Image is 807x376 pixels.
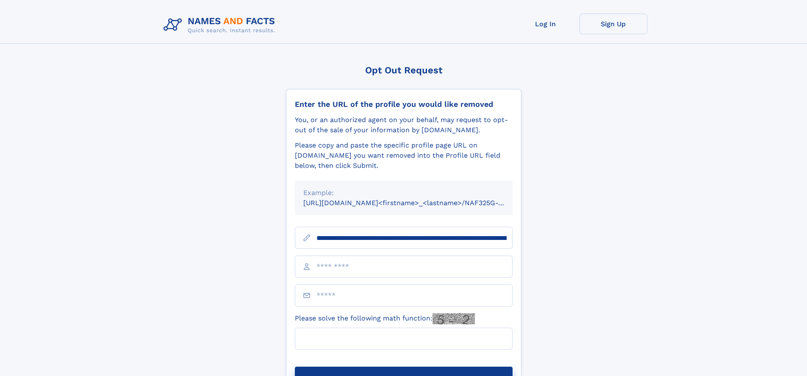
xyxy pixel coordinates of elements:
[295,100,513,109] div: Enter the URL of the profile you would like removed
[580,14,647,34] a: Sign Up
[295,313,475,324] label: Please solve the following math function:
[286,65,521,75] div: Opt Out Request
[295,140,513,171] div: Please copy and paste the specific profile page URL on [DOMAIN_NAME] you want removed into the Pr...
[295,115,513,135] div: You, or an authorized agent on your behalf, may request to opt-out of the sale of your informatio...
[512,14,580,34] a: Log In
[160,14,282,36] img: Logo Names and Facts
[303,199,529,207] small: [URL][DOMAIN_NAME]<firstname>_<lastname>/NAF325G-xxxxxxxx
[303,188,504,198] div: Example:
